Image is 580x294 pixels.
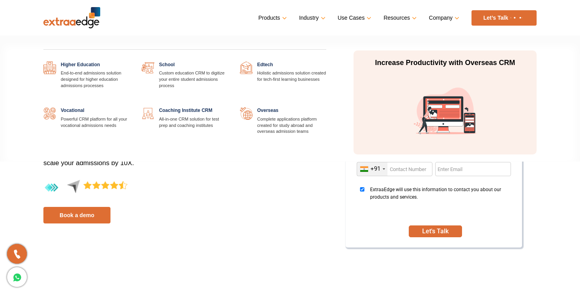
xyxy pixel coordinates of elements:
span: ExtraaEdge will use this information to contact you about our products and services. [370,186,509,216]
a: Products [258,12,285,24]
img: 4.4-aggregate-rating-by-users [43,180,127,196]
p: Increase Productivity with Overseas CRM [371,58,519,68]
input: ExtraaEdge will use this information to contact you about our products and services. [357,187,368,192]
a: Use Cases [338,12,370,24]
a: Book a demo [43,207,110,223]
a: Resources [384,12,415,24]
input: Enter Email [435,162,511,176]
a: Company [429,12,458,24]
input: Enter Contact Number [357,162,432,176]
button: SUBMIT [409,225,462,237]
div: India (भारत): +91 [357,162,387,176]
span: Discover the edge of best CRM for education designed to digitize, manage and scale your admission... [43,148,277,167]
div: +91 [370,165,380,173]
a: Let’s Talk [471,10,537,26]
a: Industry [299,12,324,24]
